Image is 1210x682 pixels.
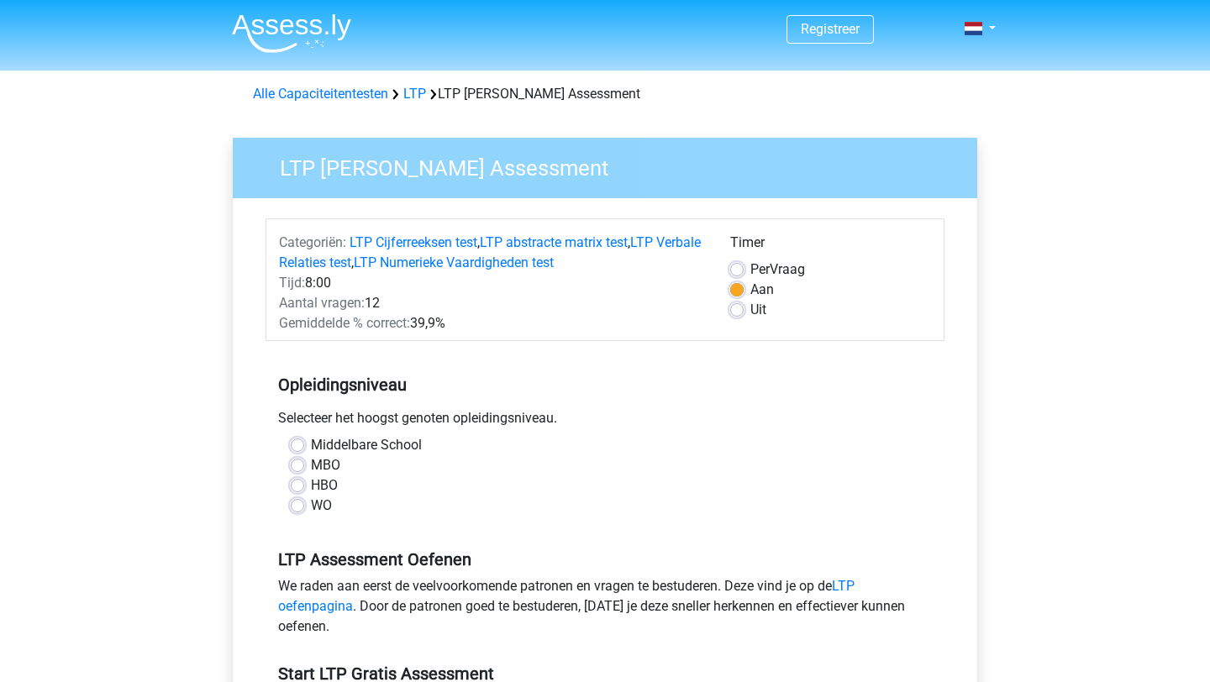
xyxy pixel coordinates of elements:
[750,261,770,277] span: Per
[278,549,932,569] h5: LTP Assessment Oefenen
[266,576,944,643] div: We raden aan eerst de veelvoorkomende patronen en vragen te bestuderen. Deze vind je op de . Door...
[278,368,932,401] h5: Opleidingsniveau
[266,293,718,313] div: 12
[232,13,351,53] img: Assessly
[350,234,477,250] a: LTP Cijferreeksen test
[403,86,426,102] a: LTP
[311,435,422,455] label: Middelbare School
[279,275,305,291] span: Tijd:
[311,455,340,475] label: MBO
[279,234,346,250] span: Categoriën:
[266,313,718,333] div: 39,9%
[266,408,944,435] div: Selecteer het hoogst genoten opleidingsniveau.
[279,315,410,331] span: Gemiddelde % correct:
[253,86,388,102] a: Alle Capaciteitentesten
[750,300,766,320] label: Uit
[354,254,554,270] a: LTP Numerieke Vaardigheden test
[750,280,774,300] label: Aan
[279,295,365,311] span: Aantal vragen:
[480,234,628,250] a: LTP abstracte matrix test
[246,84,964,104] div: LTP [PERSON_NAME] Assessment
[311,496,332,516] label: WO
[266,233,718,273] div: , , ,
[266,273,718,293] div: 8:00
[801,21,860,37] a: Registreer
[260,149,965,181] h3: LTP [PERSON_NAME] Assessment
[311,475,338,496] label: HBO
[750,260,805,280] label: Vraag
[730,233,931,260] div: Timer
